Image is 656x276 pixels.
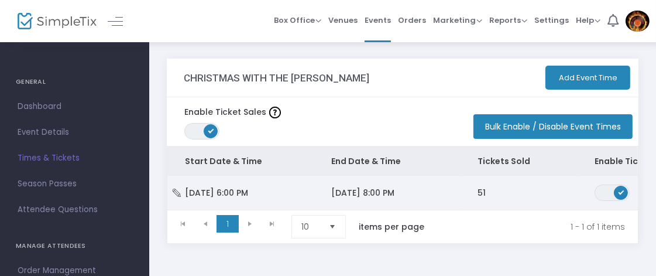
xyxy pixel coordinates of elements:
[324,216,341,238] button: Select
[449,215,625,238] kendo-pager-info: 1 - 1 of 1 items
[185,187,248,199] span: [DATE] 6:00 PM
[184,72,369,84] h3: CHRISTMAS WITH THE [PERSON_NAME]
[16,234,133,258] h4: MANAGE ATTENDEES
[269,107,281,118] img: question-mark
[16,70,133,94] h4: GENERAL
[328,5,358,35] span: Venues
[433,15,482,26] span: Marketing
[331,187,394,199] span: [DATE] 8:00 PM
[184,106,281,118] label: Enable Ticket Sales
[545,66,630,90] button: Add Event Time
[18,125,132,140] span: Event Details
[460,146,577,176] th: Tickets Sold
[18,176,132,192] span: Season Passes
[365,5,391,35] span: Events
[18,99,132,114] span: Dashboard
[619,189,624,195] span: ON
[473,114,633,139] button: Bulk Enable / Disable Event Times
[167,146,638,210] div: Data table
[208,128,214,134] span: ON
[167,146,314,176] th: Start Date & Time
[398,5,426,35] span: Orders
[478,187,486,199] span: 51
[301,221,320,233] span: 10
[18,202,132,217] span: Attendee Questions
[314,146,460,176] th: End Date & Time
[217,215,239,233] span: Page 1
[576,15,600,26] span: Help
[274,15,321,26] span: Box Office
[359,221,424,233] label: items per page
[18,151,132,166] span: Times & Tickets
[534,5,569,35] span: Settings
[489,15,527,26] span: Reports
